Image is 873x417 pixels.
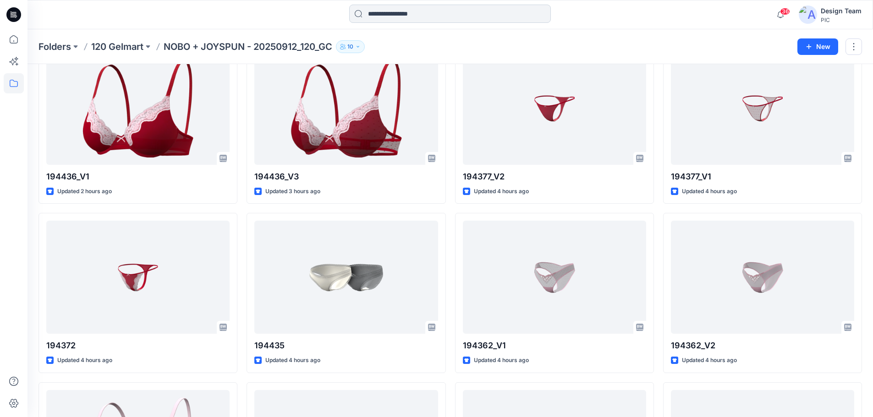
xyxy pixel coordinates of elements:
[254,221,438,334] a: 194435
[474,356,529,365] p: Updated 4 hours ago
[254,170,438,183] p: 194436_V3
[347,42,353,52] p: 10
[254,52,438,165] a: 194436_V3
[671,221,854,334] a: 194362_V2
[780,8,790,15] span: 36
[821,16,862,23] div: PIC
[57,187,112,196] p: Updated 2 hours ago
[821,5,862,16] div: Design Team
[46,221,230,334] a: 194372
[336,40,365,53] button: 10
[671,170,854,183] p: 194377_V1
[91,40,143,53] a: 120 Gelmart
[57,356,112,365] p: Updated 4 hours ago
[671,339,854,352] p: 194362_V2
[265,356,320,365] p: Updated 4 hours ago
[46,52,230,165] a: 194436_V1
[46,170,230,183] p: 194436_V1
[799,5,817,24] img: avatar
[463,339,646,352] p: 194362_V1
[682,356,737,365] p: Updated 4 hours ago
[671,52,854,165] a: 194377_V1
[463,221,646,334] a: 194362_V1
[682,187,737,196] p: Updated 4 hours ago
[164,40,332,53] p: NOBO + JOYSPUN - 20250912_120_GC
[38,40,71,53] a: Folders
[474,187,529,196] p: Updated 4 hours ago
[463,52,646,165] a: 194377_V2
[797,38,838,55] button: New
[46,339,230,352] p: 194372
[463,170,646,183] p: 194377_V2
[254,339,438,352] p: 194435
[265,187,320,196] p: Updated 3 hours ago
